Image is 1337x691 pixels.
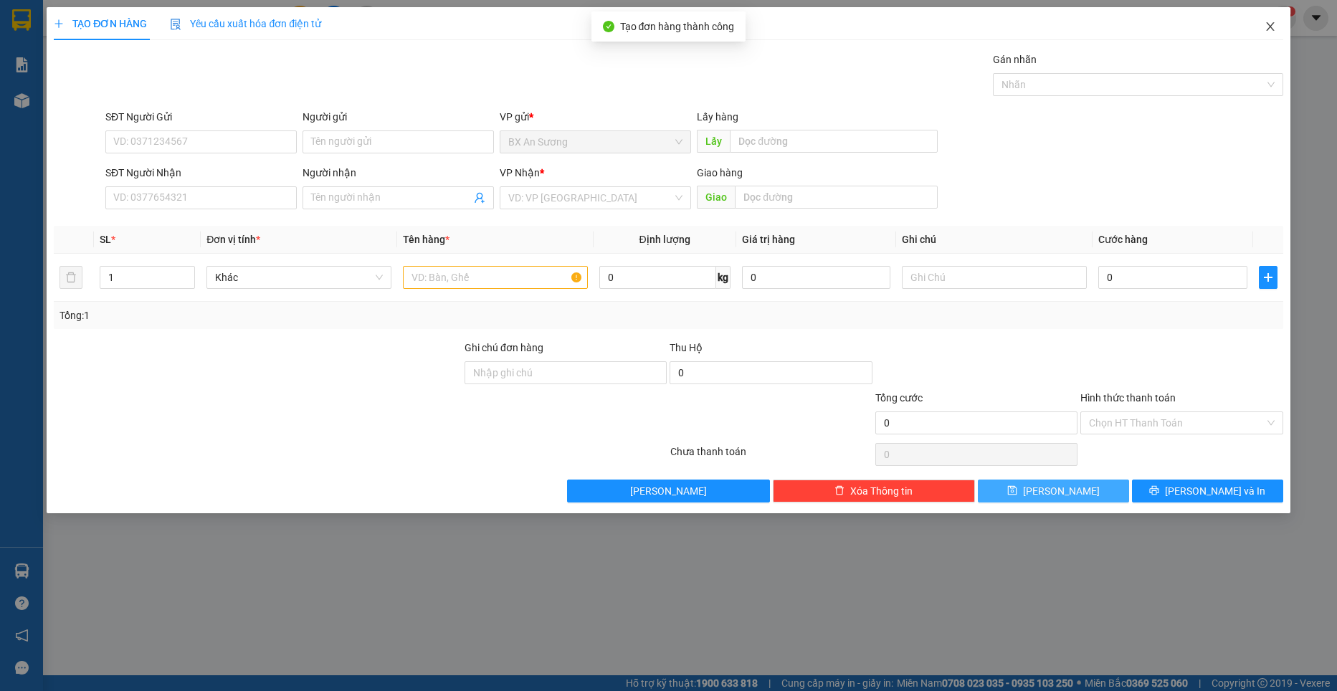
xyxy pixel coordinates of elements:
input: Ghi Chú [902,266,1087,289]
span: [PERSON_NAME] [630,483,707,499]
span: Tên hàng [403,234,449,245]
input: Dọc đường [735,186,938,209]
span: VP Nhận [500,167,540,178]
span: delete [834,485,844,497]
input: 0 [742,266,891,289]
span: Tạo đơn hàng thành công [620,21,735,32]
label: Gán nhãn [993,54,1037,65]
span: [PERSON_NAME] [1023,483,1100,499]
span: Cước hàng [1098,234,1148,245]
span: Giá trị hàng [742,234,795,245]
span: [PERSON_NAME] và In [1165,483,1265,499]
input: Dọc đường [730,130,938,153]
span: save [1007,485,1017,497]
th: Ghi chú [896,226,1093,254]
div: Người gửi [303,109,494,125]
img: icon [170,19,181,30]
span: TẠO ĐƠN HÀNG [54,18,147,29]
button: Close [1250,7,1290,47]
button: save[PERSON_NAME] [978,480,1129,502]
span: printer [1149,485,1159,497]
span: user-add [474,192,485,204]
span: SL [100,234,111,245]
button: delete [60,266,82,289]
button: [PERSON_NAME] [567,480,769,502]
div: Chưa thanh toán [669,444,874,469]
span: BX An Sương [508,131,682,153]
input: Ghi chú đơn hàng [465,361,667,384]
div: Tổng: 1 [60,308,516,323]
div: VP gửi [500,109,691,125]
span: Lấy hàng [697,111,738,123]
span: Tổng cước [875,392,923,404]
span: close [1265,21,1276,32]
span: Lấy [697,130,730,153]
span: kg [716,266,731,289]
div: Người nhận [303,165,494,181]
label: Ghi chú đơn hàng [465,342,543,353]
span: plus [54,19,64,29]
label: Hình thức thanh toán [1080,392,1176,404]
div: SĐT Người Gửi [105,109,297,125]
span: Thu Hộ [670,342,703,353]
span: Đơn vị tính [206,234,260,245]
span: Định lượng [639,234,690,245]
button: deleteXóa Thông tin [773,480,975,502]
span: Khác [215,267,383,288]
span: check-circle [603,21,614,32]
span: Giao hàng [697,167,743,178]
input: VD: Bàn, Ghế [403,266,588,289]
span: plus [1260,272,1277,283]
button: plus [1259,266,1277,289]
span: Giao [697,186,735,209]
span: Yêu cầu xuất hóa đơn điện tử [170,18,321,29]
span: Xóa Thông tin [850,483,913,499]
div: SĐT Người Nhận [105,165,297,181]
button: printer[PERSON_NAME] và In [1132,480,1283,502]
